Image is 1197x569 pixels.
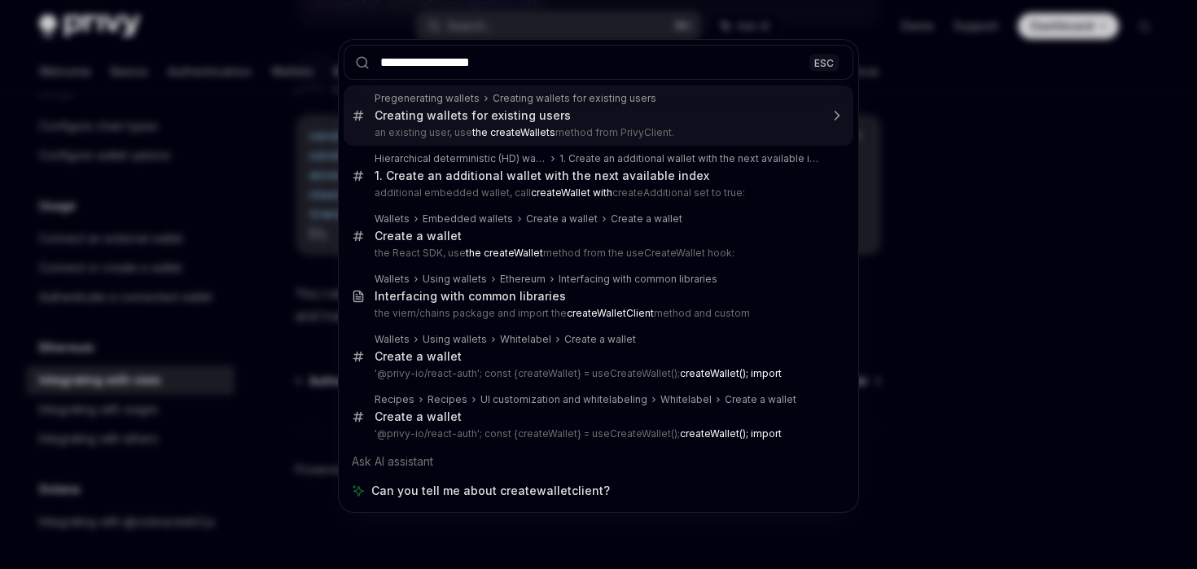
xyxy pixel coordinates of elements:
[375,169,709,183] div: 1. Create an additional wallet with the next available index
[725,393,796,406] div: Create a wallet
[375,367,819,380] p: '@privy-io/react-auth'; const {createWallet} = useCreateWallet();
[427,393,467,406] div: Recipes
[567,307,654,319] b: createWalletClient
[564,333,636,346] div: Create a wallet
[375,349,462,364] div: Create a wallet
[680,427,782,440] b: createWallet(); import
[371,483,610,499] span: Can you tell me about createwalletclient?
[559,152,819,165] div: 1. Create an additional wallet with the next available index
[423,333,487,346] div: Using wallets
[472,126,555,138] b: the createWallets
[611,212,682,225] div: Create a wallet
[423,212,513,225] div: Embedded wallets
[809,54,839,71] div: ESC
[375,126,819,139] p: an existing user, use method from PrivyClient.
[375,229,462,243] div: Create a wallet
[375,247,819,260] p: the React SDK, use method from the useCreateWallet hook:
[375,186,819,199] p: additional embedded wallet, call createAdditional set to true:
[375,273,410,286] div: Wallets
[500,273,546,286] div: Ethereum
[375,307,819,320] p: the viem/chains package and import the method and custom
[375,212,410,225] div: Wallets
[375,289,566,304] div: Interfacing with common libraries
[559,273,717,286] div: Interfacing with common libraries
[480,393,647,406] div: UI customization and whitelabeling
[660,393,712,406] div: Whitelabel
[680,367,782,379] b: createWallet(); import
[375,152,546,165] div: Hierarchical deterministic (HD) wallets
[423,273,487,286] div: Using wallets
[344,447,853,476] div: Ask AI assistant
[375,333,410,346] div: Wallets
[526,212,598,225] div: Create a wallet
[375,108,571,123] div: Creating wallets for existing users
[466,247,543,259] b: the createWallet
[375,427,819,440] p: '@privy-io/react-auth'; const {createWallet} = useCreateWallet();
[375,393,414,406] div: Recipes
[375,92,480,105] div: Pregenerating wallets
[500,333,551,346] div: Whitelabel
[375,409,462,424] div: Create a wallet
[493,92,656,105] div: Creating wallets for existing users
[531,186,612,199] b: createWallet with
